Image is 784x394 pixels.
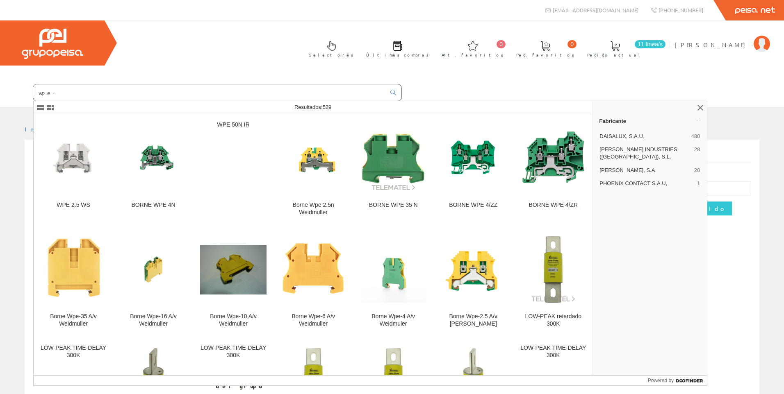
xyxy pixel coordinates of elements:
a: WPE 50N IR [194,115,273,226]
a: Inicio [25,125,59,133]
img: Borne Wpe-6 A/v Weidmuller [280,236,346,303]
span: 11 línea/s [635,40,665,48]
a: BORNE WPE 35 N BORNE WPE 35 N [353,115,433,226]
img: Borne Wpe-4 A/v Weidmuler [360,236,426,303]
div: LOW-PEAK TIME-DELAY 300K [200,344,267,359]
span: [EMAIL_ADDRESS][DOMAIN_NAME] [553,7,638,14]
span: 0 [567,40,577,48]
a: 11 línea/s Pedido actual [579,34,668,62]
a: Selectores [301,34,358,62]
span: 28 [694,146,700,161]
img: Borne Wpe-35 A/v Weidmuller [40,236,107,303]
a: Borne Wpe-35 A/v Weidmuller Borne Wpe-35 A/v Weidmuller [34,226,113,337]
span: [PERSON_NAME], S.A. [599,167,691,174]
div: Borne Wpe-35 A/v Weidmuller [40,313,107,328]
a: [PERSON_NAME] [675,34,770,42]
div: Borne Wpe-16 A/v Weidmuller [120,313,187,328]
img: BORNE WPE 4/ZZ [440,125,506,191]
span: Últimas compras [366,51,429,59]
img: Borne Wpe-16 A/v Weidmuller [120,236,187,303]
div: BORNE WPE 35 N [360,202,426,209]
span: 0 [497,40,506,48]
div: WPE 2.5 WS [40,202,107,209]
div: BORNE WPE 4/ZZ [440,202,506,209]
div: WPE 50N IR [200,121,267,129]
a: WPE 2.5 WS WPE 2.5 WS [34,115,113,226]
a: LOW-PEAK retardado 300K LOW-PEAK retardado 300K [513,226,593,337]
a: Borne Wpe-6 A/v Weidmuller Borne Wpe-6 A/v Weidmuller [273,226,353,337]
div: Borne Wpe 2.5n Weidmuller [280,202,346,216]
img: Borne Wpe-2.5 A/v Weidmuller [440,236,506,303]
img: Borne Wpe-10 A/v Weidmuller [200,245,267,295]
span: DAISALUX, S.A.U. [599,133,688,140]
span: Selectores [309,51,353,59]
div: LOW-PEAK TIME-DELAY 300K [40,344,107,359]
img: WPE 2.5 WS [40,125,107,191]
div: BORNE WPE 4/ZR [520,202,586,209]
a: BORNE WPE 4N BORNE WPE 4N [114,115,193,226]
span: Resultados: [294,104,331,110]
div: BORNE WPE 4N [120,202,187,209]
span: Powered by [648,377,674,384]
a: Últimas compras [358,34,433,62]
a: BORNE WPE 4/ZR BORNE WPE 4/ZR [513,115,593,226]
span: [PERSON_NAME] INDUSTRIES ([GEOGRAPHIC_DATA]), S.L. [599,146,691,161]
a: Borne Wpe 2.5n Weidmuller Borne Wpe 2.5n Weidmuller [273,115,353,226]
img: BORNE WPE 4/ZR [520,125,586,191]
a: Fabricante [593,114,707,127]
span: [PHONE_NUMBER] [659,7,703,14]
img: LOW-PEAK retardado 300K [520,236,586,303]
div: Borne Wpe-10 A/v Weidmuller [200,313,267,328]
img: BORNE WPE 4N [120,125,187,191]
span: Pedido actual [587,51,643,59]
a: Powered by [648,376,707,385]
div: Borne Wpe-6 A/v Weidmuller [280,313,346,328]
span: 1 [697,180,700,187]
span: [PERSON_NAME] [675,41,750,49]
input: Buscar ... [33,84,385,101]
div: Borne Wpe-2.5 A/v [PERSON_NAME] [440,313,506,328]
a: Borne Wpe-2.5 A/v Weidmuller Borne Wpe-2.5 A/v [PERSON_NAME] [433,226,513,337]
span: Art. favoritos [442,51,504,59]
div: LOW-PEAK TIME-DELAY 300K [520,344,586,359]
span: PHOENIX CONTACT S.A.U, [599,180,694,187]
a: Borne Wpe-10 A/v Weidmuller Borne Wpe-10 A/v Weidmuller [194,226,273,337]
img: Borne Wpe 2.5n Weidmuller [280,125,346,191]
img: Grupo Peisa [22,29,83,59]
a: Borne Wpe-4 A/v Weidmuler Borne Wpe-4 A/v Weidmuler [353,226,433,337]
span: 529 [323,104,332,110]
span: Ped. favoritos [516,51,574,59]
div: LOW-PEAK retardado 300K [520,313,586,328]
span: 480 [691,133,700,140]
span: 20 [694,167,700,174]
a: BORNE WPE 4/ZZ BORNE WPE 4/ZZ [433,115,513,226]
div: Borne Wpe-4 A/v Weidmuler [360,313,426,328]
a: Borne Wpe-16 A/v Weidmuller Borne Wpe-16 A/v Weidmuller [114,226,193,337]
img: BORNE WPE 35 N [360,125,426,191]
